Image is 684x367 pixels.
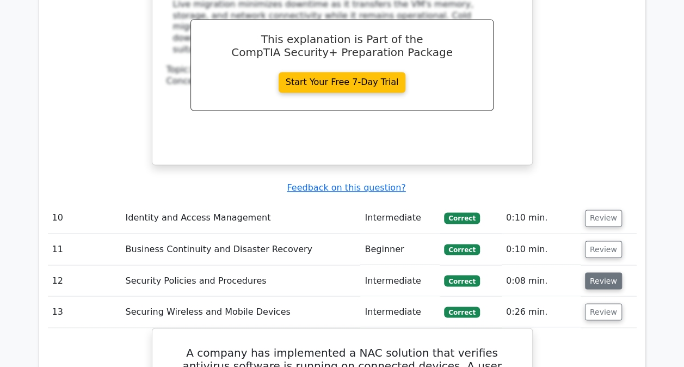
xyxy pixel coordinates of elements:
td: 13 [48,296,121,327]
button: Review [585,241,622,258]
span: Correct [444,307,479,317]
td: Securing Wireless and Mobile Devices [121,296,360,327]
button: Review [585,303,622,320]
td: 0:26 min. [502,296,581,327]
td: 0:10 min. [502,203,581,234]
span: Correct [444,212,479,223]
td: 0:08 min. [502,265,581,296]
td: Business Continuity and Disaster Recovery [121,234,360,265]
div: Concept: [167,76,518,87]
a: Start Your Free 7-Day Trial [279,72,406,93]
td: Intermediate [360,265,440,296]
td: Intermediate [360,296,440,327]
td: Security Policies and Procedures [121,265,360,296]
div: Topic: [167,64,518,76]
td: Intermediate [360,203,440,234]
a: Feedback on this question? [287,182,405,193]
span: Correct [444,244,479,255]
td: 12 [48,265,121,296]
button: Review [585,272,622,289]
td: 0:10 min. [502,234,581,265]
span: Correct [444,275,479,286]
td: Identity and Access Management [121,203,360,234]
td: Beginner [360,234,440,265]
td: 11 [48,234,121,265]
button: Review [585,210,622,227]
td: 10 [48,203,121,234]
